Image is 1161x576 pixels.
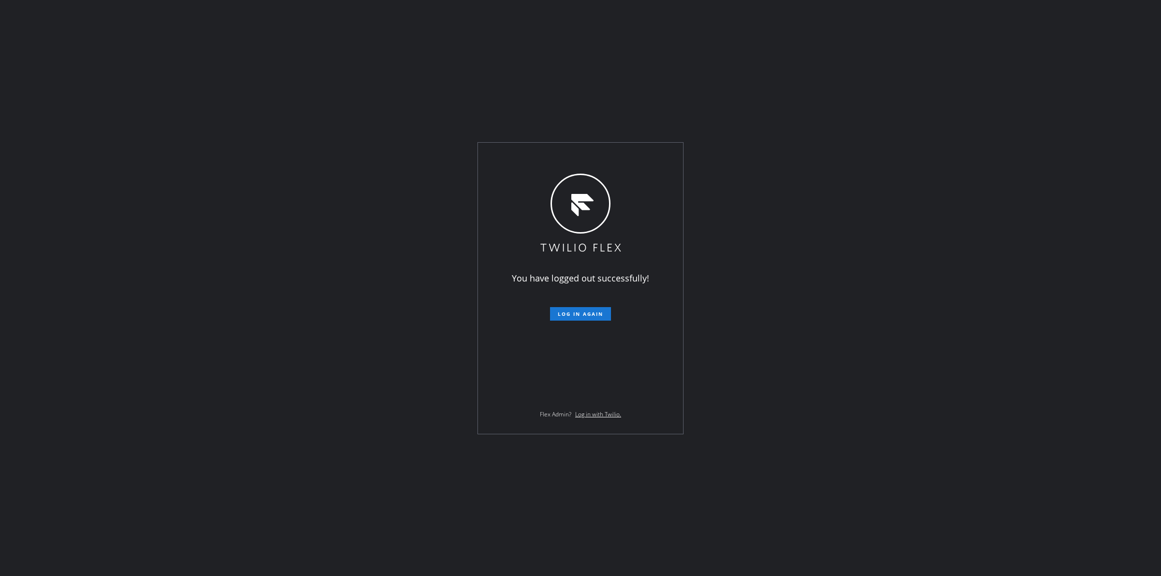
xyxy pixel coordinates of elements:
span: Flex Admin? [540,410,571,418]
button: Log in again [550,307,611,321]
span: You have logged out successfully! [512,272,649,284]
span: Log in again [558,310,603,317]
a: Log in with Twilio. [575,410,621,418]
